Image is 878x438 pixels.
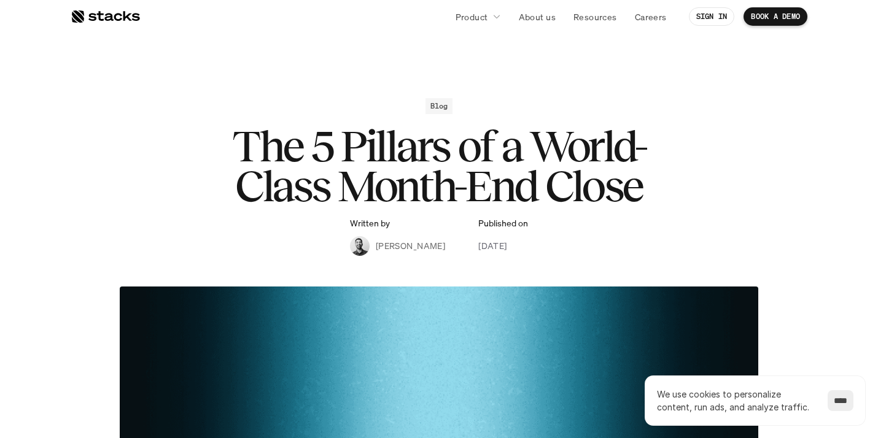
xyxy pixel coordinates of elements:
[519,10,556,23] p: About us
[456,10,488,23] p: Product
[430,102,448,110] h2: Blog
[689,7,735,26] a: SIGN IN
[145,234,199,242] a: Privacy Policy
[696,12,728,21] p: SIGN IN
[478,239,507,252] p: [DATE]
[657,388,815,413] p: We use cookies to personalize content, run ads, and analyze traffic.
[573,10,617,23] p: Resources
[511,6,563,28] a: About us
[193,126,685,206] h1: The 5 Pillars of a World-Class Month-End Close
[566,6,624,28] a: Resources
[478,218,528,229] p: Published on
[751,12,800,21] p: BOOK A DEMO
[350,218,390,229] p: Written by
[744,7,807,26] a: BOOK A DEMO
[627,6,674,28] a: Careers
[376,239,445,252] p: [PERSON_NAME]
[635,10,667,23] p: Careers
